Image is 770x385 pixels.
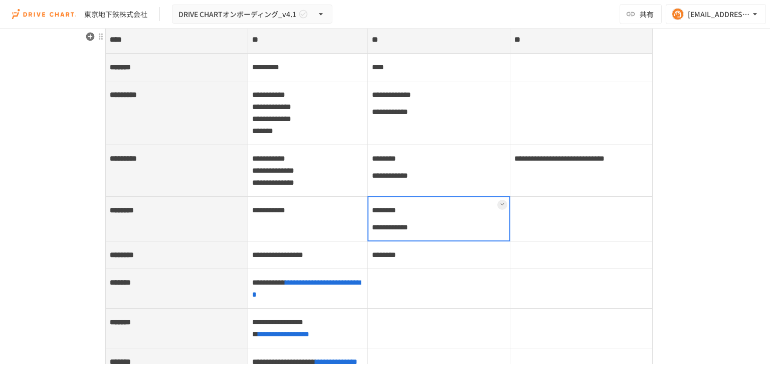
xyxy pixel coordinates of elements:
img: i9VDDS9JuLRLX3JIUyK59LcYp6Y9cayLPHs4hOxMB9W [12,6,76,22]
button: [EMAIL_ADDRESS][DOMAIN_NAME] [666,4,766,24]
div: 東京地下鉄株式会社 [84,9,147,20]
button: DRIVE CHARTオンボーディング_v4.1 [172,5,332,24]
div: [EMAIL_ADDRESS][DOMAIN_NAME] [688,8,750,21]
button: 共有 [620,4,662,24]
span: DRIVE CHARTオンボーディング_v4.1 [178,8,296,21]
span: 共有 [640,9,654,20]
